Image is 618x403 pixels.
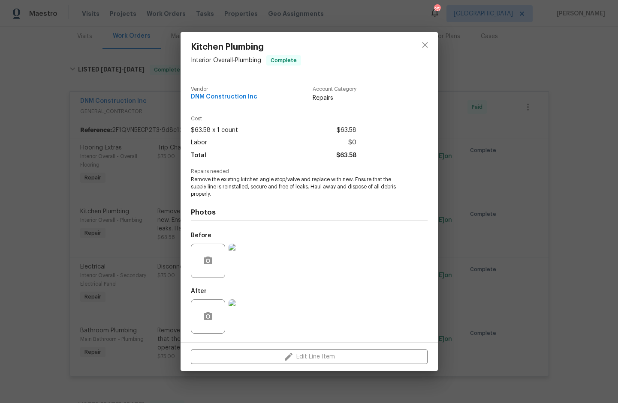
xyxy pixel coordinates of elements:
h4: Photos [191,208,428,217]
span: $63.58 [337,124,356,137]
span: Vendor [191,87,257,92]
span: Repairs [313,94,356,102]
span: Complete [267,56,300,65]
span: Remove the existing kitchen angle stop/valve and replace with new. Ensure that the supply line is... [191,176,404,197]
span: $63.58 x 1 count [191,124,238,137]
span: Interior Overall - Plumbing [191,57,261,63]
h5: After [191,288,207,294]
span: Account Category [313,87,356,92]
h5: Before [191,233,211,239]
span: Kitchen Plumbing [191,42,301,52]
span: $0 [348,137,356,149]
span: Total [191,149,206,162]
span: Repairs needed [191,169,428,174]
button: close [415,35,435,55]
div: 25 [434,5,440,14]
span: Labor [191,137,207,149]
span: Cost [191,116,356,122]
span: DNM Construction Inc [191,94,257,100]
span: $63.58 [336,149,356,162]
